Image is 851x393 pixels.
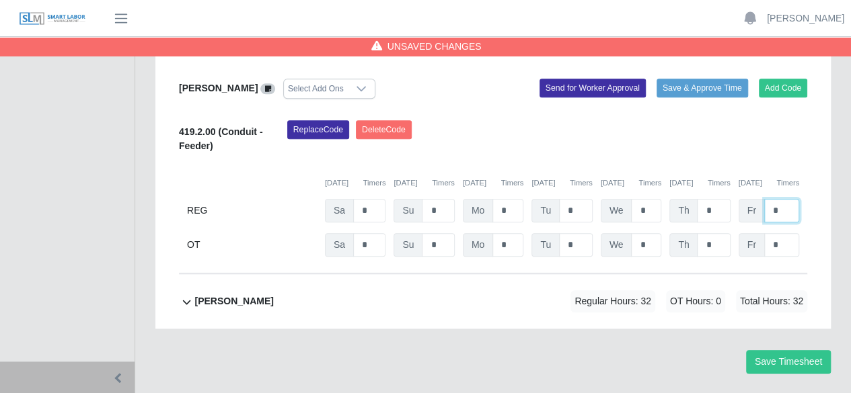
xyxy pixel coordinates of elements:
[570,177,593,189] button: Timers
[179,83,258,93] b: [PERSON_NAME]
[638,177,661,189] button: Timers
[657,79,748,97] button: Save & Approve Time
[669,233,698,257] span: Th
[746,350,831,374] button: Save Timesheet
[394,199,422,222] span: Su
[601,233,632,257] span: We
[260,83,275,93] a: View/Edit Notes
[540,79,646,97] button: Send for Worker Approval
[669,199,698,222] span: Th
[776,177,799,189] button: Timers
[194,294,273,308] b: [PERSON_NAME]
[394,177,454,189] div: [DATE]
[179,274,807,329] button: [PERSON_NAME] Regular Hours: 32 OT Hours: 0 Total Hours: 32
[666,290,725,312] span: OT Hours: 0
[325,199,354,222] span: Sa
[187,199,317,222] div: REG
[19,11,86,26] img: SLM Logo
[432,177,455,189] button: Timers
[739,177,799,189] div: [DATE]
[501,177,523,189] button: Timers
[570,290,655,312] span: Regular Hours: 32
[739,199,765,222] span: Fr
[463,177,523,189] div: [DATE]
[759,79,808,97] button: Add Code
[736,290,807,312] span: Total Hours: 32
[601,199,632,222] span: We
[356,120,412,139] button: DeleteCode
[767,11,844,26] a: [PERSON_NAME]
[363,177,386,189] button: Timers
[531,233,560,257] span: Tu
[531,199,560,222] span: Tu
[531,177,592,189] div: [DATE]
[708,177,731,189] button: Timers
[463,233,493,257] span: Mo
[287,120,349,139] button: ReplaceCode
[463,199,493,222] span: Mo
[739,233,765,257] span: Fr
[325,233,354,257] span: Sa
[325,177,385,189] div: [DATE]
[601,177,661,189] div: [DATE]
[284,79,348,98] div: Select Add Ons
[179,126,262,151] b: 419.2.00 (Conduit - Feeder)
[387,40,482,53] span: Unsaved Changes
[669,177,730,189] div: [DATE]
[394,233,422,257] span: Su
[187,233,317,257] div: OT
